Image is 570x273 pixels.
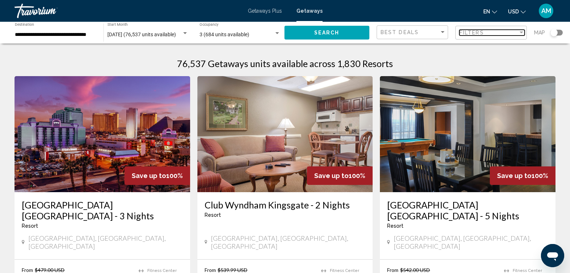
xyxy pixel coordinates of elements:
span: Fitness Center [513,268,542,273]
span: [DATE] (76,537 units available) [107,32,176,37]
span: Fitness Center [147,268,177,273]
span: Resort [387,223,403,229]
span: Search [314,30,340,36]
span: From [387,267,398,273]
span: Resort [205,212,221,218]
a: Getaways Plus [248,8,282,14]
span: [GEOGRAPHIC_DATA], [GEOGRAPHIC_DATA], [GEOGRAPHIC_DATA] [211,234,365,250]
span: USD [508,9,519,15]
span: [GEOGRAPHIC_DATA], [GEOGRAPHIC_DATA], [GEOGRAPHIC_DATA] [394,234,548,250]
span: Save up to [497,172,532,179]
span: From [205,267,216,273]
div: 100% [307,166,373,185]
button: Search [284,26,370,39]
span: en [483,9,490,15]
span: Best Deals [381,29,419,35]
h1: 76,537 Getaways units available across 1,830 Resorts [177,58,393,69]
span: 3 (684 units available) [200,32,249,37]
button: User Menu [537,3,555,18]
button: Change language [483,6,497,17]
a: Travorium [15,4,241,18]
span: AM [541,7,551,15]
a: [GEOGRAPHIC_DATA] [GEOGRAPHIC_DATA] - 5 Nights [387,199,548,221]
div: 100% [490,166,555,185]
span: Resort [22,223,38,229]
a: Club Wyndham Kingsgate - 2 Nights [205,199,366,210]
mat-select: Sort by [381,29,446,36]
img: 2481I01X.jpg [197,76,373,192]
img: RM79E01X.jpg [15,76,190,192]
span: Fitness Center [330,268,359,273]
span: Save up to [314,172,349,179]
span: From [22,267,33,273]
span: $479.00 USD [35,267,65,273]
img: RM79I01X.jpg [380,76,555,192]
iframe: Button to launch messaging window [541,244,564,267]
span: $539.99 USD [218,267,247,273]
button: Filter [455,25,527,40]
span: [GEOGRAPHIC_DATA], [GEOGRAPHIC_DATA], [GEOGRAPHIC_DATA] [28,234,183,250]
span: Map [534,28,545,38]
button: Change currency [508,6,526,17]
span: $542.00 USD [400,267,430,273]
a: [GEOGRAPHIC_DATA] [GEOGRAPHIC_DATA] - 3 Nights [22,199,183,221]
div: 100% [124,166,190,185]
span: Save up to [132,172,166,179]
a: Getaways [296,8,323,14]
span: Filters [459,30,484,36]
